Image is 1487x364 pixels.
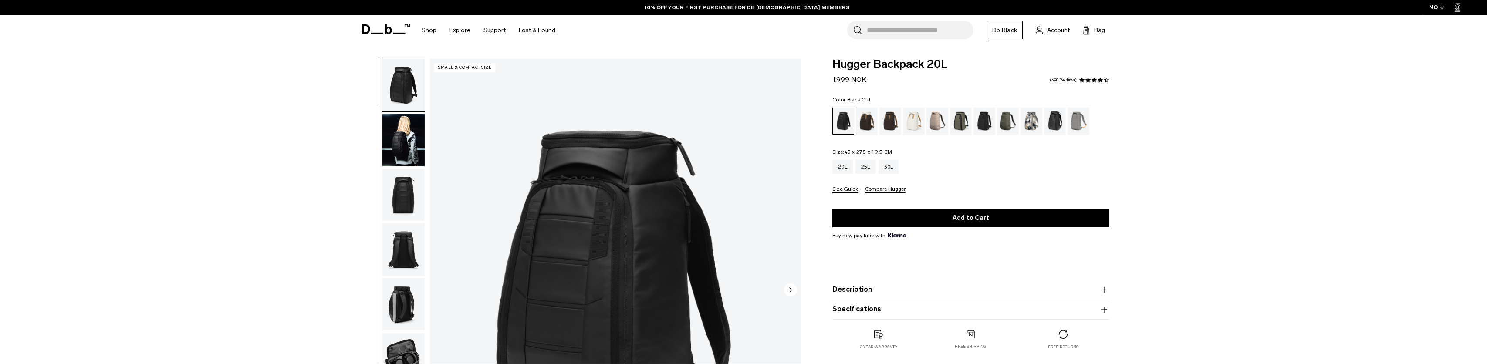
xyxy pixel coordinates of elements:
[382,223,425,276] img: Hugger Backpack 20L Black Out
[483,15,506,46] a: Support
[832,75,866,84] span: 1.999 NOK
[987,21,1023,39] a: Db Black
[865,186,906,193] button: Compare Hugger
[997,108,1019,135] a: Moss Green
[950,108,972,135] a: Forest Green
[832,186,858,193] button: Size Guide
[382,114,425,166] img: Hugger Backpack 20L Black Out
[382,169,425,222] button: Hugger Backpack 20L Black Out
[434,63,495,72] p: Small & Compact Size
[415,15,562,46] nav: Main Navigation
[784,283,797,298] button: Next slide
[645,3,849,11] a: 10% OFF YOUR FIRST PURCHASE FOR DB [DEMOGRAPHIC_DATA] MEMBERS
[903,108,925,135] a: Oatmilk
[832,108,854,135] a: Black Out
[832,59,1109,70] span: Hugger Backpack 20L
[832,160,853,174] a: 20L
[847,97,871,103] span: Black Out
[382,114,425,167] button: Hugger Backpack 20L Black Out
[1036,25,1070,35] a: Account
[422,15,436,46] a: Shop
[449,15,470,46] a: Explore
[879,108,901,135] a: Espresso
[888,233,906,237] img: {"height" => 20, "alt" => "Klarna"}
[519,15,555,46] a: Lost & Found
[382,278,425,330] img: Hugger Backpack 20L Black Out
[1021,108,1042,135] a: Line Cluster
[973,108,995,135] a: Charcoal Grey
[832,209,1109,227] button: Add to Cart
[1047,26,1070,35] span: Account
[855,160,876,174] a: 25L
[832,97,871,102] legend: Color:
[832,304,1109,315] button: Specifications
[382,59,425,111] img: Hugger Backpack 20L Black Out
[1083,25,1105,35] button: Bag
[844,149,892,155] span: 45 x 27.5 x 19.5 CM
[1048,344,1079,350] p: Free returns
[832,149,892,155] legend: Size:
[856,108,878,135] a: Cappuccino
[1094,26,1105,35] span: Bag
[832,232,906,239] span: Buy now pay later with
[1044,108,1066,135] a: Reflective Black
[860,344,897,350] p: 2 year warranty
[1068,108,1089,135] a: Sand Grey
[926,108,948,135] a: Fogbow Beige
[382,169,425,221] img: Hugger Backpack 20L Black Out
[1050,78,1077,82] a: 498 reviews
[955,344,987,350] p: Free shipping
[879,160,899,174] a: 30L
[832,285,1109,295] button: Description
